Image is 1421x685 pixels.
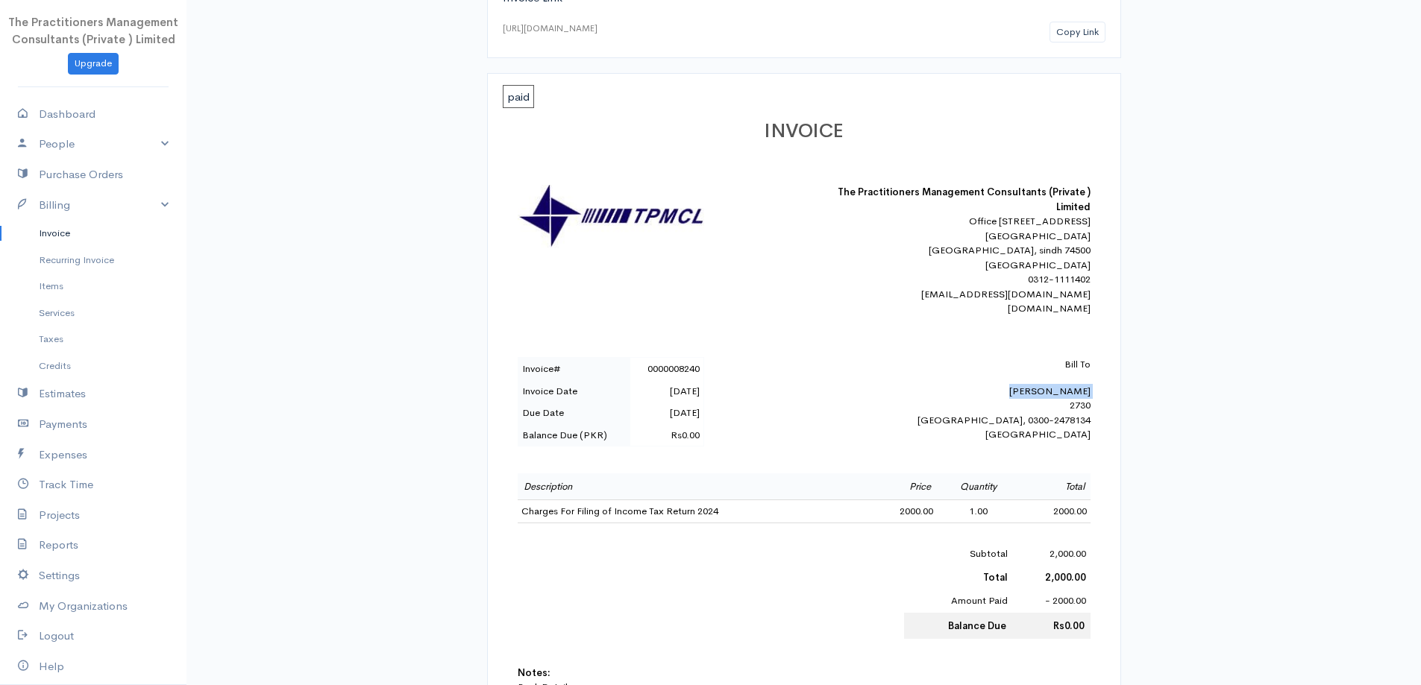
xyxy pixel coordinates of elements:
p: Bill To [829,357,1091,372]
td: Quantity [937,473,1020,500]
span: The Practitioners Management Consultants (Private ) Limited [8,15,178,46]
td: 2000.00 [867,500,937,523]
td: [DATE] [630,402,703,424]
div: [URL][DOMAIN_NAME] [503,22,597,35]
td: Rs0.00 [630,424,703,446]
td: 1.00 [937,500,1020,523]
td: Rs0.00 [1012,613,1090,640]
td: Amount Paid [904,589,1013,613]
img: logo-30862.jpg [518,185,704,248]
td: - 2000.00 [1012,589,1090,613]
td: 2,000.00 [1012,542,1090,566]
b: 2,000.00 [1045,571,1086,584]
b: Notes: [518,666,550,679]
td: Invoice# [518,358,630,380]
button: Copy Link [1050,22,1105,43]
td: Balance Due [904,613,1013,640]
h1: INVOICE [518,121,1091,142]
td: 2000.00 [1020,500,1090,523]
b: Total [983,571,1008,584]
b: The Practitioners Management Consultants (Private ) Limited [838,186,1091,213]
td: Price [867,473,937,500]
td: Charges For Filing of Income Tax Return 2024 [518,500,868,523]
span: paid [503,85,534,108]
td: Invoice Date [518,380,630,403]
div: Office [STREET_ADDRESS] [GEOGRAPHIC_DATA] [GEOGRAPHIC_DATA], sindh 74500 [GEOGRAPHIC_DATA] 0312-1... [829,214,1091,316]
td: Subtotal [904,542,1013,566]
td: Due Date [518,402,630,424]
a: Upgrade [68,53,119,75]
td: Description [518,473,868,500]
td: Balance Due (PKR) [518,424,630,446]
td: Total [1020,473,1090,500]
td: 0000008240 [630,358,703,380]
div: [PERSON_NAME] 2730 [GEOGRAPHIC_DATA], 0300-2478134 [GEOGRAPHIC_DATA] [829,357,1091,442]
td: [DATE] [630,380,703,403]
